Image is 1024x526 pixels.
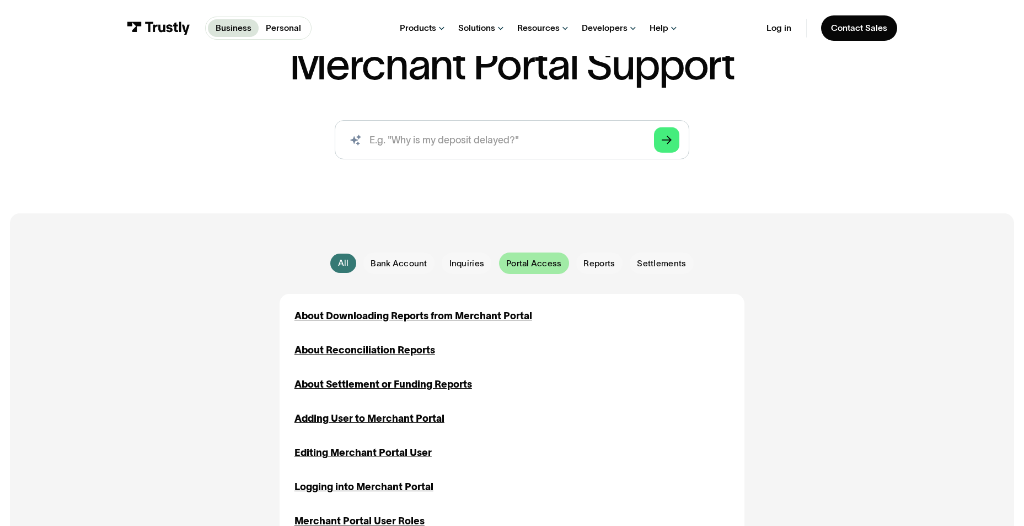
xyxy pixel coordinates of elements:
[208,19,259,37] a: Business
[335,120,689,159] form: Search
[280,253,744,275] form: Email Form
[127,22,190,35] img: Trustly Logo
[517,23,560,34] div: Resources
[294,446,432,460] a: Editing Merchant Portal User
[650,23,668,34] div: Help
[338,257,349,269] div: All
[294,411,444,426] a: Adding User to Merchant Portal
[583,257,615,270] span: Reports
[266,22,301,34] p: Personal
[821,15,897,41] a: Contact Sales
[294,343,435,358] a: About Reconciliation Reports
[335,120,689,159] input: search
[400,23,436,34] div: Products
[831,23,887,34] div: Contact Sales
[289,43,734,86] h1: Merchant Portal Support
[294,309,532,324] a: About Downloading Reports from Merchant Portal
[766,23,791,34] a: Log in
[582,23,628,34] div: Developers
[637,257,686,270] span: Settlements
[294,480,433,495] a: Logging into Merchant Portal
[371,257,427,270] span: Bank Account
[458,23,495,34] div: Solutions
[216,22,251,34] p: Business
[294,377,472,392] a: About Settlement or Funding Reports
[449,257,485,270] span: Inquiries
[506,257,562,270] span: Portal Access
[259,19,309,37] a: Personal
[330,254,356,273] a: All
